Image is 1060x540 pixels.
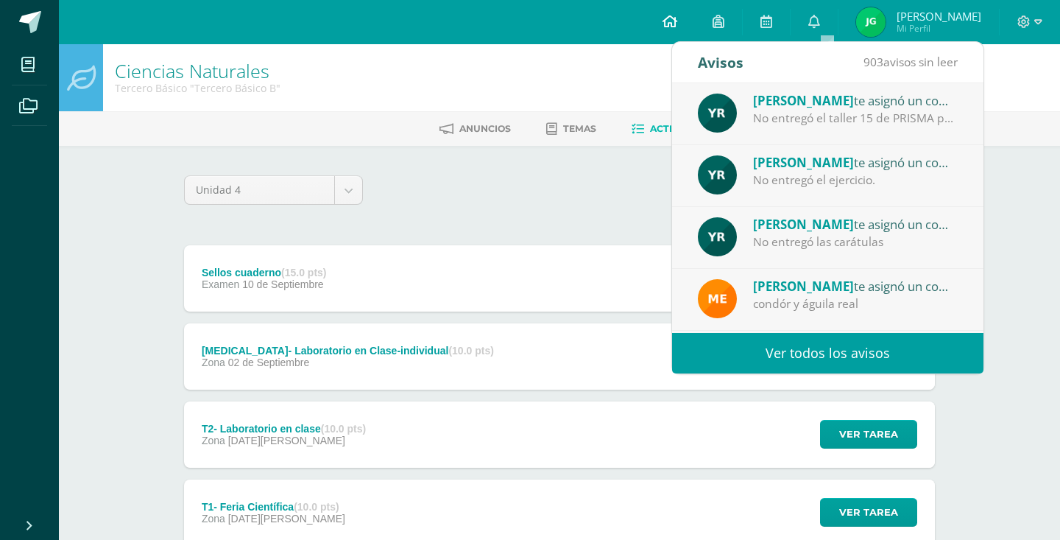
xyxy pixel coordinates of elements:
a: Unidad 4 [185,176,362,204]
strong: (15.0 pts) [281,267,326,278]
div: No entregó el ejercicio. [753,172,958,189]
span: 903 [863,54,883,70]
a: Actividades [632,117,715,141]
strong: (10.0 pts) [294,501,339,513]
div: Sellos cuaderno [202,267,327,278]
div: te asignó un comentario en 'Himno Nacional V7y8' para 'Educación Musical' [753,276,958,295]
span: [DATE][PERSON_NAME] [228,513,345,525]
h1: Ciencias Naturales [115,60,280,81]
img: 765d7ba1372dfe42393184f37ff644ec.png [698,94,737,133]
span: Mi Perfil [897,22,981,35]
span: [PERSON_NAME] [897,9,981,24]
span: Zona [202,357,225,368]
strong: (10.0 pts) [321,423,366,435]
img: 765d7ba1372dfe42393184f37ff644ec.png [698,217,737,256]
div: [MEDICAL_DATA]- Laboratorio en Clase-individual [202,345,494,357]
div: Tercero Básico 'Tercero Básico B' [115,81,280,95]
strong: (10.0 pts) [448,345,493,357]
span: Zona [202,435,225,446]
span: Ver tarea [839,421,898,448]
img: 024bd0dec99b9116a7f39356871595d1.png [856,7,886,37]
span: Anuncios [459,123,511,134]
span: 02 de Septiembre [228,357,310,368]
button: Ver tarea [820,498,917,527]
span: 10 de Septiembre [242,278,324,290]
div: T1- Feria Científica [202,501,345,513]
a: Temas [546,117,596,141]
img: 765d7ba1372dfe42393184f37ff644ec.png [698,155,737,194]
span: [PERSON_NAME] [753,278,854,295]
span: Examen [202,278,239,290]
img: bd5c7d90de01a998aac2bc4ae78bdcd9.png [698,279,737,318]
span: Zona [202,513,225,525]
div: No entregó las carátulas [753,234,958,250]
div: te asignó un comentario en 'Prisma - Taller No. 15' para 'Lectura' [753,91,958,110]
div: te asignó un comentario en 'Actividad No. 3 - Cortina' para 'Lectura' [753,152,958,172]
a: Ver todos los avisos [672,333,983,374]
span: [PERSON_NAME] [753,92,854,109]
span: avisos sin leer [863,54,958,70]
div: condór y águila real [753,295,958,312]
span: Ver tarea [839,499,898,526]
div: No entregó el taller 15 de PRISMA para revisión. [753,110,958,127]
div: Avisos [698,42,743,83]
a: Ciencias Naturales [115,58,269,83]
span: [PERSON_NAME] [753,216,854,233]
span: [PERSON_NAME] [753,154,854,171]
span: Actividades [650,123,715,134]
button: Ver tarea [820,420,917,449]
div: te asignó un comentario en 'Actividad No. 1 - Carátulas' para 'Lectura' [753,214,958,234]
span: [DATE][PERSON_NAME] [228,435,345,446]
span: Temas [563,123,596,134]
a: Anuncios [439,117,511,141]
div: T2- Laboratorio en clase [202,423,366,435]
span: Unidad 4 [196,176,323,204]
